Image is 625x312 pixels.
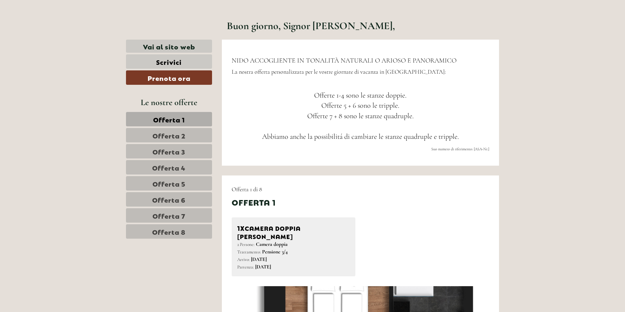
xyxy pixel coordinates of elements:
[251,256,267,263] b: [DATE]
[5,18,91,38] div: Buon giorno, come possiamo aiutarla?
[126,40,212,53] a: Vai al sito web
[126,54,212,69] a: Scrivici
[237,242,255,247] small: 2 Persone:
[237,223,350,241] div: Camera doppia [PERSON_NAME]
[10,32,87,36] small: 14:03
[152,163,186,172] span: Offerta 4
[232,186,262,193] span: Offerta 1 di 8
[10,19,87,24] div: [GEOGRAPHIC_DATA]
[255,264,271,270] b: [DATE]
[152,131,186,140] span: Offerta 2
[152,227,186,236] span: Offerta 8
[219,170,258,184] button: Invia
[152,195,186,204] span: Offerta 6
[114,5,144,16] div: venerdì
[153,115,185,124] span: Offerta 1
[152,179,186,188] span: Offerta 5
[262,91,459,141] span: Offerte 1-4 sono le stanze doppie. Offerte 5 + 6 sono le tripple. Offerte 7 + 8 sono le stanze qu...
[237,264,254,270] small: Partenza:
[237,223,245,232] b: 1x
[256,241,288,248] b: Camera doppia
[237,257,250,262] small: Arrivo:
[152,211,186,220] span: Offerta 7
[431,147,489,151] span: Suo numero di riferimento: [ASA-Nr.]
[126,70,212,85] a: Prenota ora
[262,248,288,255] b: Pensione 3/4
[237,249,261,255] small: Trattamento:
[232,196,276,208] div: Offerta 1
[232,68,446,75] span: La nostra offerta personalizzata per le vostre giornate di vacanza in [GEOGRAPHIC_DATA]:
[227,20,395,31] h1: Buon giorno, Signor [PERSON_NAME],
[152,147,185,156] span: Offerta 3
[126,96,212,108] div: Le nostre offerte
[232,57,456,64] span: NIDO ACCOGLIENTE IN TONALITÀ NATURALI O ARIOSO E PANORAMICO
